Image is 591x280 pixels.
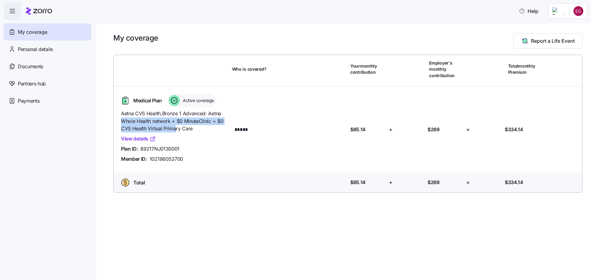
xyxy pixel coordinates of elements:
[428,179,440,186] span: $269
[121,145,138,153] span: Plan ID:
[505,126,523,133] span: $334.14
[466,179,470,186] span: =
[552,7,565,15] img: Employer logo
[531,37,575,45] span: Report a Life Event
[4,75,91,92] a: Partners hub
[466,126,470,133] span: =
[133,179,145,187] span: Total
[429,60,464,79] span: Employer's monthly contribution
[4,92,91,109] a: Payments
[121,110,227,132] span: Aetna CVS Health , Bronze 1 Advanced: Aetna Whole Health network + $0 MinuteClinic + $0 CVS Healt...
[133,97,162,105] span: Medical Plan
[18,97,39,105] span: Payments
[18,45,53,53] span: Personal details
[18,28,47,36] span: My coverage
[350,179,366,186] span: $65.14
[140,145,179,153] span: 89217NJ0130001
[181,97,214,104] span: Active coverage
[18,63,43,70] span: Documents
[350,126,366,133] span: $65.14
[4,41,91,58] a: Personal details
[4,23,91,41] a: My coverage
[150,155,183,163] span: 102186053700
[121,155,147,163] span: Member ID:
[389,179,392,186] span: +
[389,126,392,133] span: +
[519,7,538,15] span: Help
[18,80,46,88] span: Partners hub
[121,135,156,143] a: View details
[513,33,582,49] button: Report a Life Event
[514,5,543,17] button: Help
[350,63,385,76] span: Your monthly contribution
[113,33,158,43] h1: My coverage
[4,58,91,75] a: Documents
[508,63,543,76] span: Total monthly Premium
[505,179,523,186] span: $334.14
[232,66,267,72] span: Who is covered?
[573,6,583,16] img: 921be0133f2bdac664a7bc032f670633
[428,126,440,133] span: $269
